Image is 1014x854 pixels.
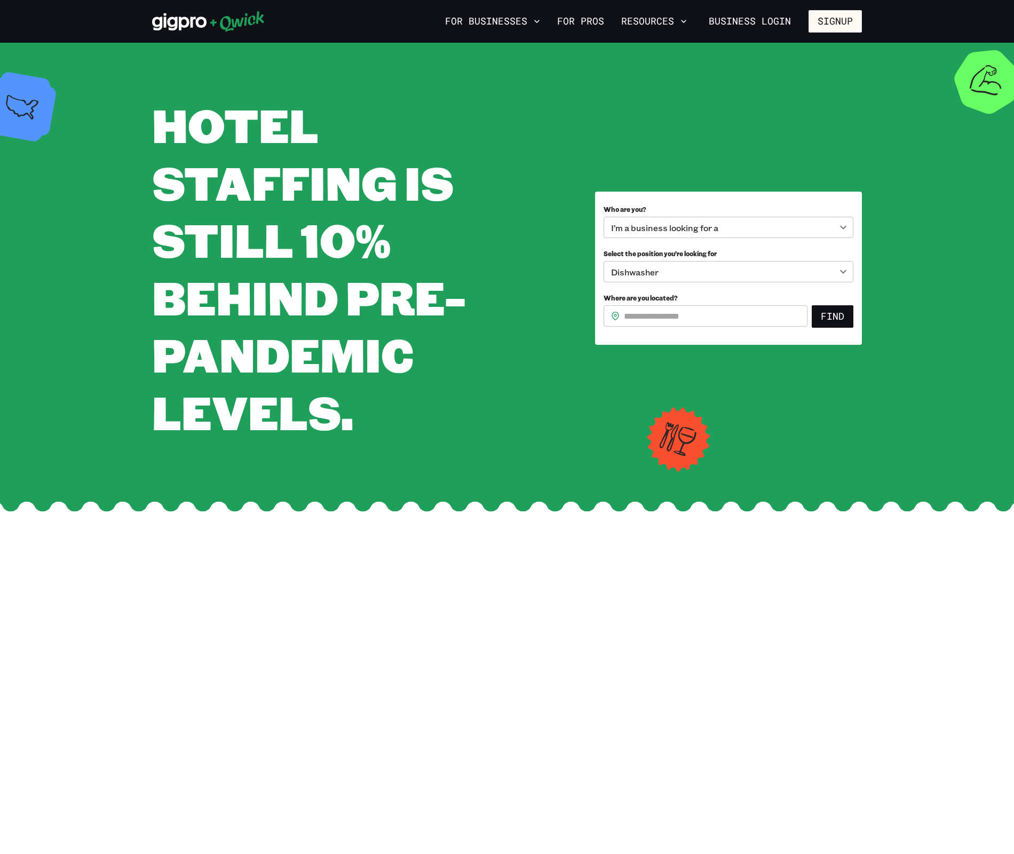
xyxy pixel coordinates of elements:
span: Where are you located? [604,294,678,302]
button: Resources [617,12,691,30]
span: Select the position you’re looking for [604,249,717,258]
a: For Pros [553,12,608,30]
button: Signup [809,10,862,33]
button: For Businesses [441,12,544,30]
div: I’m a business looking for a [604,217,853,238]
div: Dishwasher [604,261,853,282]
span: Who are you? [604,205,646,213]
button: Find [812,305,853,328]
a: Business Login [700,10,800,33]
span: HOTEL STAFFING IS STILL 10% BEHIND PRE-PANDEMIC LEVELS. [152,94,465,442]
